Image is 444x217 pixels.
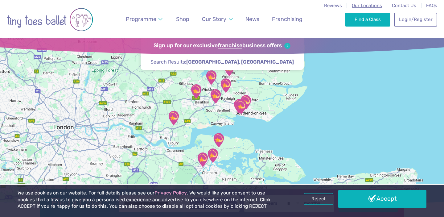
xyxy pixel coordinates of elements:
a: Login/Register [394,13,437,26]
span: News [245,16,259,22]
a: Reviews [324,3,342,8]
span: Programme [126,16,156,22]
div: @ The Studio Leigh [233,99,249,115]
strong: franchise [218,42,242,49]
a: Our Locations [352,3,382,8]
span: Our Story [202,16,226,22]
span: Franchising [272,16,302,22]
a: Our Story [199,12,236,26]
div: High halstow village hall [211,132,226,148]
a: Accept [338,190,426,208]
img: tiny toes ballet [7,4,93,35]
a: Reject [304,193,333,205]
a: Franchising [269,12,305,26]
div: The Birches Scout Hut [218,78,233,93]
div: Saint Peter's Church Youth Hall [238,94,253,110]
a: Shop [173,12,192,26]
a: Programme [123,12,166,26]
div: Orsett Village Hall [166,110,181,126]
span: Shop [176,16,189,22]
div: Runwell Village Hall [203,70,219,85]
div: 360 Play [188,84,204,99]
a: Privacy Policy [154,190,187,196]
a: Contact Us [392,3,416,8]
div: Leigh Community Centre [231,98,247,114]
strong: [GEOGRAPHIC_DATA], [GEOGRAPHIC_DATA] [186,59,294,65]
div: St George's Church Hall [208,89,223,104]
a: Sign up for our exclusivefranchisebusiness offers [154,42,290,49]
a: FAQs [426,3,437,8]
a: Find a Class [345,13,390,26]
div: St Mary‘s island community centre [205,148,220,163]
div: The Stables [233,99,249,114]
div: St Nicholas church [195,152,210,167]
p: We use cookies on our website. For full details please see our . We would like your consent to us... [18,190,283,210]
a: News [243,12,262,26]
